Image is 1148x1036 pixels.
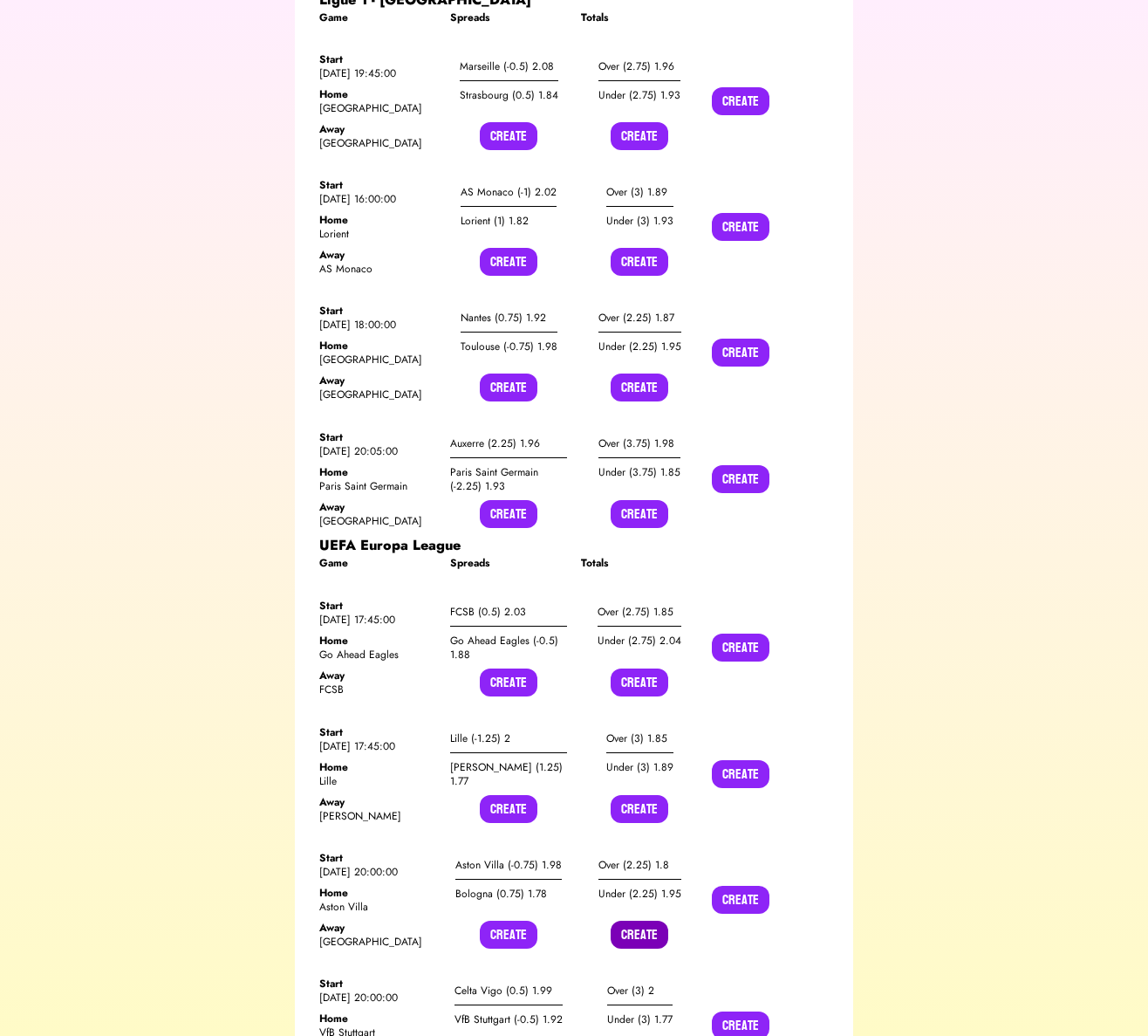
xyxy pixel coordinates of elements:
[606,207,673,235] div: Under (3) 1.93
[319,991,436,1005] div: [DATE] 20:00:00
[319,1012,436,1026] div: Home
[319,774,436,788] div: Lille
[319,500,436,514] div: Away
[319,10,436,24] div: Game
[319,465,436,479] div: Home
[712,213,769,241] button: Create
[712,760,769,788] button: Create
[712,634,769,662] button: Create
[319,374,436,388] div: Away
[581,10,698,24] div: Totals
[712,339,769,367] button: Create
[319,886,436,900] div: Home
[319,479,436,493] div: Paris Saint Germain
[455,880,562,908] div: Bologna (0.75) 1.78
[611,669,668,696] button: Create
[460,81,558,109] div: Strasbourg (0.5) 1.84
[319,725,436,739] div: Start
[450,598,567,627] div: FCSB (0.5) 2.03
[607,977,673,1005] div: Over (3) 2
[606,724,673,753] div: Over (3) 1.85
[319,430,436,444] div: Start
[319,248,436,262] div: Away
[598,627,681,655] div: Under (2.75) 2.04
[480,374,537,401] button: Create
[581,556,698,570] div: Totals
[319,318,436,332] div: [DATE] 18:00:00
[480,500,537,528] button: Create
[319,613,436,627] div: [DATE] 17:45:00
[319,262,436,276] div: AS Monaco
[611,921,668,949] button: Create
[455,851,562,880] div: Aston Villa (-0.75) 1.98
[319,535,829,556] div: UEFA Europa League
[319,353,436,367] div: [GEOGRAPHIC_DATA]
[450,724,567,753] div: Lille (-1.25) 2
[606,753,673,781] div: Under (3) 1.89
[712,886,769,914] button: Create
[319,227,436,241] div: Lorient
[319,851,436,865] div: Start
[319,304,436,318] div: Start
[319,683,436,696] div: FCSB
[454,977,563,1005] div: Celta Vigo (0.5) 1.99
[319,669,436,683] div: Away
[319,809,436,823] div: [PERSON_NAME]
[319,921,436,935] div: Away
[319,213,436,227] div: Home
[319,556,436,570] div: Game
[319,977,436,991] div: Start
[319,339,436,353] div: Home
[319,599,436,613] div: Start
[319,192,436,206] div: [DATE] 16:00:00
[712,87,769,115] button: Create
[319,795,436,809] div: Away
[480,795,537,823] button: Create
[461,207,557,235] div: Lorient (1) 1.82
[319,760,436,774] div: Home
[319,935,436,949] div: [GEOGRAPHIC_DATA]
[611,374,668,401] button: Create
[598,458,680,486] div: Under (3.75) 1.85
[611,795,668,823] button: Create
[598,333,681,360] div: Under (2.25) 1.95
[598,598,681,627] div: Over (2.75) 1.85
[480,248,537,276] button: Create
[319,122,436,136] div: Away
[319,444,436,458] div: [DATE] 20:05:00
[319,101,436,115] div: [GEOGRAPHIC_DATA]
[461,304,557,333] div: Nantes (0.75) 1.92
[319,87,436,101] div: Home
[319,178,436,192] div: Start
[598,429,680,458] div: Over (3.75) 1.98
[712,465,769,493] button: Create
[598,52,680,81] div: Over (2.75) 1.96
[450,627,567,669] div: Go Ahead Eagles (-0.5) 1.88
[611,500,668,528] button: Create
[598,304,681,333] div: Over (2.25) 1.87
[319,634,436,648] div: Home
[319,388,436,401] div: [GEOGRAPHIC_DATA]
[319,739,436,753] div: [DATE] 17:45:00
[319,66,436,80] div: [DATE] 19:45:00
[450,429,567,458] div: Auxerre (2.25) 1.96
[461,178,557,207] div: AS Monaco (-1) 2.02
[480,122,537,150] button: Create
[319,136,436,150] div: [GEOGRAPHIC_DATA]
[319,514,436,528] div: [GEOGRAPHIC_DATA]
[606,178,673,207] div: Over (3) 1.89
[319,648,436,662] div: Go Ahead Eagles
[598,880,681,908] div: Under (2.25) 1.95
[450,10,567,24] div: Spreads
[598,851,681,880] div: Over (2.25) 1.8
[450,556,567,570] div: Spreads
[450,753,567,795] div: [PERSON_NAME] (1.25) 1.77
[460,52,558,81] div: Marseille (-0.5) 2.08
[611,248,668,276] button: Create
[461,333,557,360] div: Toulouse (-0.75) 1.98
[607,1005,673,1033] div: Under (3) 1.77
[611,122,668,150] button: Create
[480,669,537,696] button: Create
[450,458,567,500] div: Paris Saint Germain (-2.25) 1.93
[598,81,680,109] div: Under (2.75) 1.93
